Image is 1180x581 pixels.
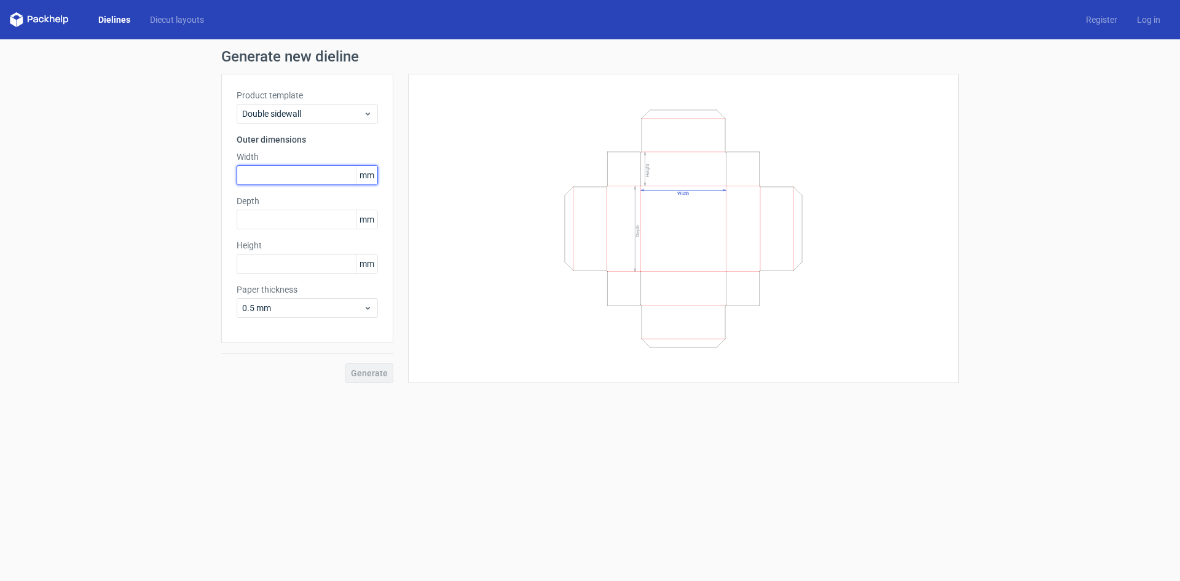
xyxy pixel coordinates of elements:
text: Depth [635,224,640,236]
span: mm [356,166,377,184]
text: Height [645,164,650,177]
span: mm [356,210,377,229]
span: Double sidewall [242,108,363,120]
label: Paper thickness [237,283,378,296]
label: Width [237,151,378,163]
h1: Generate new dieline [221,49,959,64]
a: Diecut layouts [140,14,214,26]
label: Product template [237,89,378,101]
span: mm [356,255,377,273]
a: Register [1076,14,1127,26]
label: Height [237,239,378,251]
label: Depth [237,195,378,207]
a: Dielines [88,14,140,26]
a: Log in [1127,14,1170,26]
h3: Outer dimensions [237,133,378,146]
span: 0.5 mm [242,302,363,314]
text: Width [677,191,689,196]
